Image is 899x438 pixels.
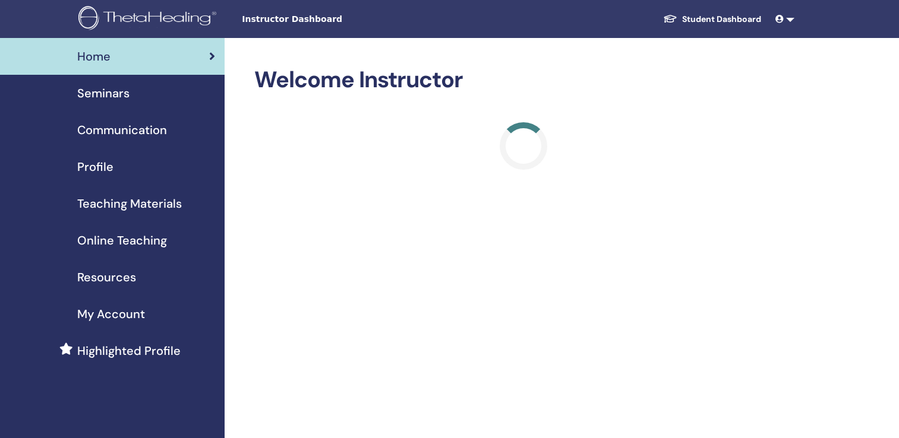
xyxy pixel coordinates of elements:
span: Seminars [77,84,130,102]
a: Student Dashboard [654,8,771,30]
span: Resources [77,268,136,286]
span: Online Teaching [77,231,167,249]
span: Communication [77,121,167,139]
img: logo.png [78,6,220,33]
span: Home [77,47,111,65]
img: graduation-cap-white.svg [663,14,677,24]
h2: Welcome Instructor [254,66,792,94]
span: My Account [77,305,145,323]
span: Highlighted Profile [77,342,181,360]
span: Teaching Materials [77,195,182,212]
span: Instructor Dashboard [242,13,420,26]
span: Profile [77,158,113,176]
